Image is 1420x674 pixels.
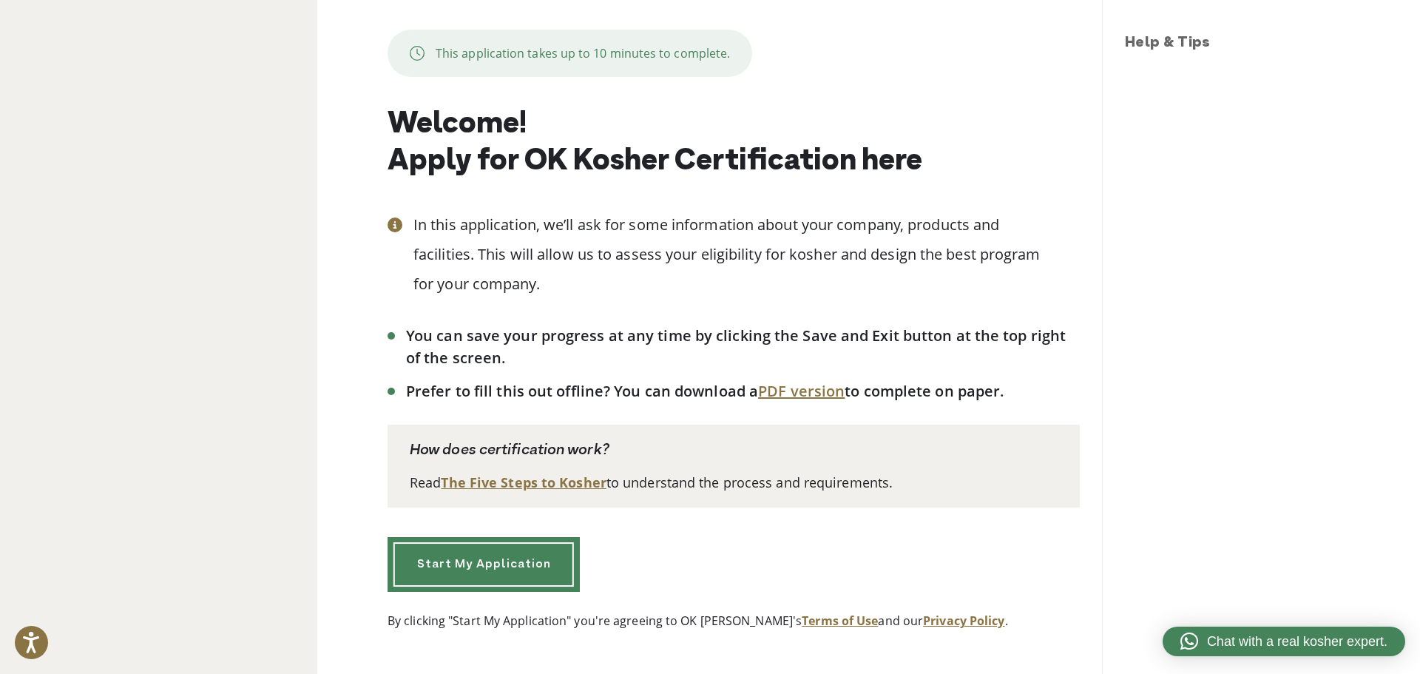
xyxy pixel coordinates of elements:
li: Prefer to fill this out offline? You can download a to complete on paper. [406,380,1080,402]
p: By clicking "Start My Application" you're agreeing to OK [PERSON_NAME]'s and our . [388,612,1080,630]
h1: Welcome! Apply for OK Kosher Certification here [388,107,1080,181]
a: Chat with a real kosher expert. [1163,627,1405,656]
p: This application takes up to 10 minutes to complete. [436,44,730,62]
span: Chat with a real kosher expert. [1207,632,1387,652]
p: How does certification work? [410,439,1058,462]
a: Terms of Use [802,613,878,629]
p: In this application, we’ll ask for some information about your company, products and facilities. ... [413,210,1080,299]
a: PDF version [758,381,845,401]
a: The Five Steps to Kosher [441,474,606,491]
li: You can save your progress at any time by clicking the Save and Exit button at the top right of t... [406,325,1080,369]
a: Privacy Policy [923,613,1004,629]
h3: Help & Tips [1125,33,1405,55]
a: Start My Application [388,537,580,592]
p: Read to understand the process and requirements. [410,473,1058,493]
